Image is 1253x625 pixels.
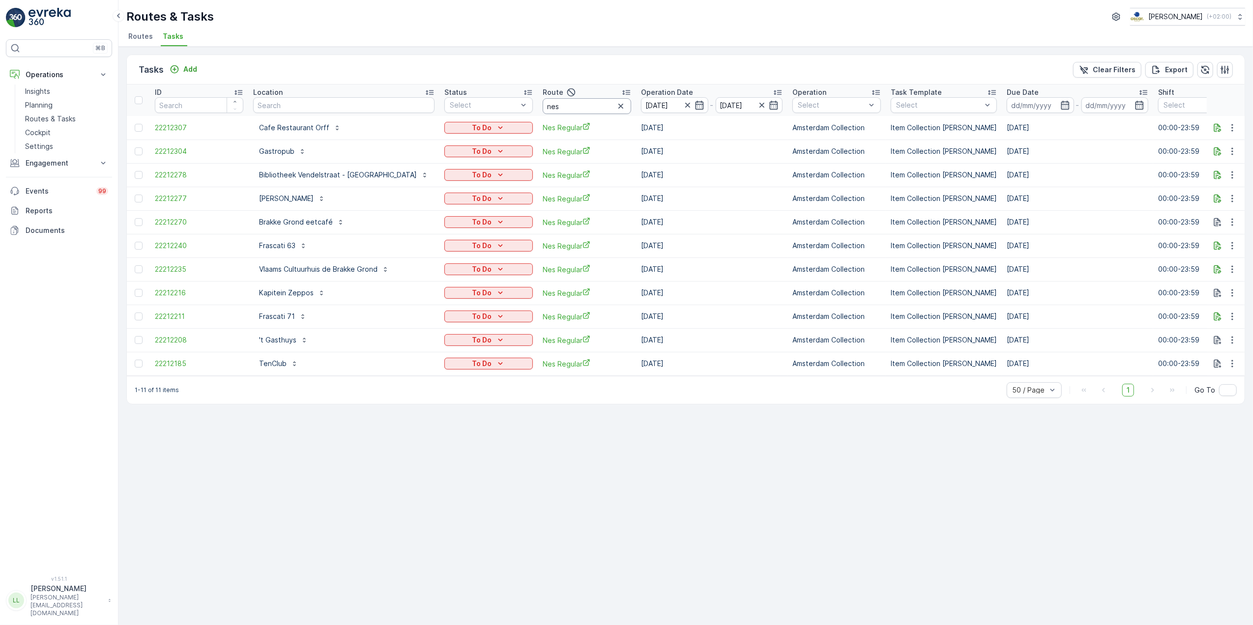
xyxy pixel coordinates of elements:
[472,288,492,298] p: To Do
[636,163,787,187] td: [DATE]
[1158,288,1247,298] p: 00:00-23:59
[1158,335,1247,345] p: 00:00-23:59
[1002,328,1153,352] td: [DATE]
[444,240,533,252] button: To Do
[543,241,631,251] span: Nes Regular
[139,63,164,77] p: Tasks
[896,100,982,110] p: Select
[891,288,997,298] p: Item Collection [PERSON_NAME]
[8,593,24,608] div: LL
[6,221,112,240] a: Documents
[1002,163,1153,187] td: [DATE]
[155,335,243,345] a: 22212208
[155,146,243,156] span: 22212304
[891,359,997,369] p: Item Collection [PERSON_NAME]
[636,116,787,140] td: [DATE]
[444,287,533,299] button: To Do
[259,241,295,251] p: Frascati 63
[444,193,533,204] button: To Do
[25,114,76,124] p: Routes & Tasks
[1073,62,1141,78] button: Clear Filters
[155,264,243,274] a: 22212235
[163,31,183,41] span: Tasks
[444,122,533,134] button: To Do
[792,288,881,298] p: Amsterdam Collection
[253,356,304,371] button: TenClub
[6,201,112,221] a: Reports
[166,63,201,75] button: Add
[1158,217,1247,227] p: 00:00-23:59
[636,281,787,305] td: [DATE]
[6,153,112,173] button: Engagement
[155,97,243,113] input: Search
[1002,210,1153,234] td: [DATE]
[253,261,395,277] button: Vlaams Cultuurhuis de Brakke Grond
[543,359,631,369] a: Nes Regular
[543,170,631,180] span: Nes Regular
[21,140,112,153] a: Settings
[128,31,153,41] span: Routes
[891,241,997,251] p: Item Collection [PERSON_NAME]
[792,312,881,321] p: Amsterdam Collection
[1093,65,1136,75] p: Clear Filters
[543,98,631,114] input: Search
[450,100,518,110] p: Select
[472,312,492,321] p: To Do
[636,305,787,328] td: [DATE]
[6,65,112,85] button: Operations
[155,170,243,180] span: 22212278
[792,264,881,274] p: Amsterdam Collection
[891,123,997,133] p: Item Collection [PERSON_NAME]
[155,123,243,133] a: 22212307
[1158,264,1247,274] p: 00:00-23:59
[135,218,143,226] div: Toggle Row Selected
[792,123,881,133] p: Amsterdam Collection
[25,100,53,110] p: Planning
[444,334,533,346] button: To Do
[792,87,826,97] p: Operation
[253,167,435,183] button: Bibliotheek Vendelstraat - [GEOGRAPHIC_DATA]
[636,187,787,210] td: [DATE]
[543,194,631,204] a: Nes Regular
[792,217,881,227] p: Amsterdam Collection
[135,386,179,394] p: 1-11 of 11 items
[543,217,631,227] span: Nes Regular
[716,97,783,113] input: dd/mm/yyyy
[253,143,312,159] button: Gastropub
[135,242,143,250] div: Toggle Row Selected
[1130,11,1144,22] img: basis-logo_rgb2x.png
[472,335,492,345] p: To Do
[253,97,435,113] input: Search
[792,241,881,251] p: Amsterdam Collection
[792,146,881,156] p: Amsterdam Collection
[1158,241,1247,251] p: 00:00-23:59
[21,98,112,112] a: Planning
[26,206,108,216] p: Reports
[641,87,693,97] p: Operation Date
[891,335,997,345] p: Item Collection [PERSON_NAME]
[259,335,296,345] p: 't Gasthuys
[1081,97,1149,113] input: dd/mm/yyyy
[135,360,143,368] div: Toggle Row Selected
[543,146,631,157] a: Nes Regular
[259,170,417,180] p: Bibliotheek Vendelstraat - [GEOGRAPHIC_DATA]
[253,87,283,97] p: Location
[1164,100,1231,110] p: Select
[1158,312,1247,321] p: 00:00-23:59
[26,186,90,196] p: Events
[472,194,492,203] p: To Do
[444,87,467,97] p: Status
[543,288,631,298] a: Nes Regular
[26,70,92,80] p: Operations
[135,195,143,202] div: Toggle Row Selected
[472,241,492,251] p: To Do
[543,87,563,97] p: Route
[6,584,112,617] button: LL[PERSON_NAME][PERSON_NAME][EMAIL_ADDRESS][DOMAIN_NAME]
[253,332,314,348] button: 't Gasthuys
[155,359,243,369] a: 22212185
[543,312,631,322] span: Nes Regular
